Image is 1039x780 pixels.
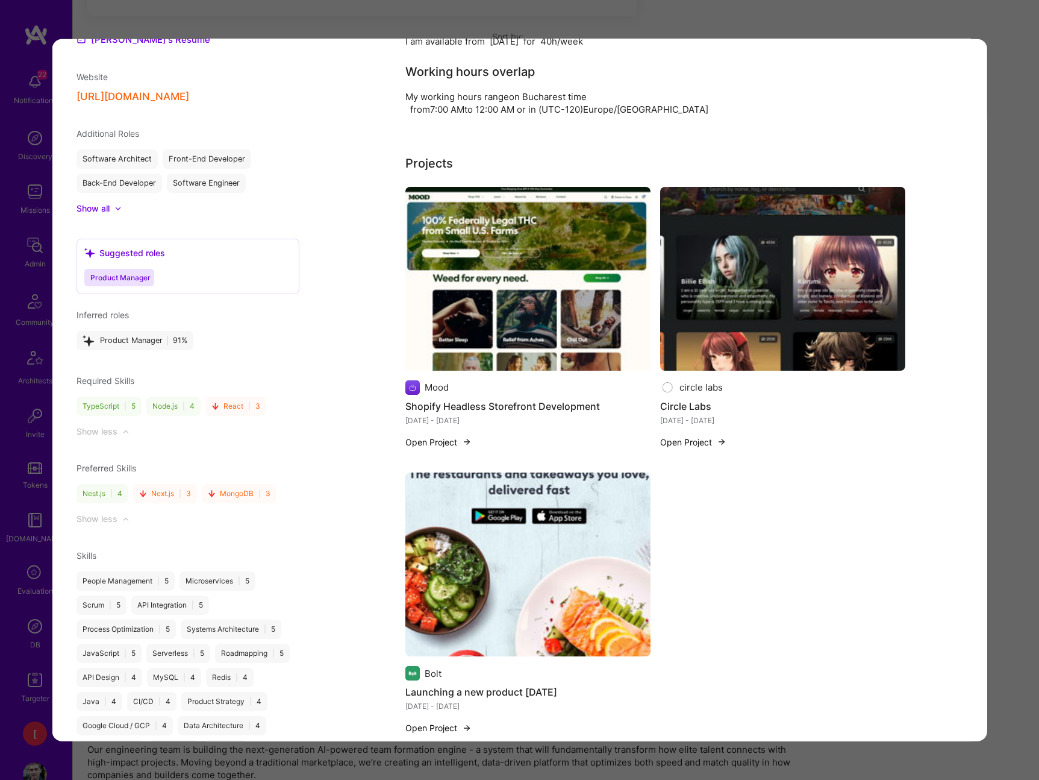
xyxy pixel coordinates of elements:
div: People Management 5 [76,571,174,591]
div: API Design 4 [76,668,142,687]
div: Product Strategy 4 [181,692,267,711]
div: Node.js 4 [146,397,200,416]
div: [DATE] - [DATE] [660,414,905,427]
div: Serverless 5 [146,644,210,663]
span: Website [76,72,107,82]
span: | [123,673,126,682]
div: Next.js 3 [133,484,196,503]
div: Show all [76,203,109,215]
span: Preferred Skills [76,463,136,473]
span: Skills [76,550,96,561]
span: | [183,673,185,682]
div: 40 [540,34,552,47]
button: [URL][DOMAIN_NAME] [76,90,189,103]
i: icon Low [139,490,146,497]
div: Roadmapping 5 [214,644,289,663]
div: MySQL 4 [146,668,201,687]
span: | [248,401,250,411]
div: Java 4 [76,692,122,711]
span: | [104,697,106,706]
div: Projects [405,154,453,172]
div: Microservices 5 [179,571,255,591]
span: | [248,721,250,731]
img: Company logo [405,380,420,395]
div: Software Engineer [166,174,245,193]
div: Product Manager 91% [76,331,193,350]
div: Data Architecture 4 [177,716,266,735]
span: | [258,489,260,499]
span: | [178,489,181,499]
span: 7:00 AM to 12:00 AM or [430,103,526,115]
div: Mood [425,381,449,394]
span: | [192,649,195,658]
i: icon StarsPurple [82,335,93,346]
div: Front-End Developer [162,149,251,169]
div: I am available from [405,34,485,47]
span: from in (UTC -120 ) Europe/[GEOGRAPHIC_DATA] [410,103,708,115]
h4: Launching a new product [DATE] [405,684,651,700]
div: MongoDB 3 [201,484,276,503]
div: circle labs [679,381,723,394]
div: h/week [552,34,583,47]
div: API Integration 5 [131,596,208,615]
span: | [272,649,274,658]
span: | [158,697,160,706]
div: HTML 4 [148,740,198,760]
div: Working hours overlap [405,62,535,80]
div: Nest.js 4 [76,484,128,503]
span: | [123,401,126,411]
span: | [182,401,184,411]
a: [PERSON_NAME]'s Resume [76,32,210,46]
div: Process Optimization 5 [76,620,175,639]
span: | [154,721,157,731]
div: modal [52,39,987,741]
img: Resume [76,34,86,44]
div: [DATE] [490,34,519,47]
span: | [157,576,159,586]
div: Show less [76,426,117,438]
img: Circle Labs [660,186,905,370]
button: Open Project [660,436,726,448]
h4: Circle Labs [660,398,905,414]
div: for [523,34,535,47]
i: icon Low [207,490,214,497]
img: Company logo [405,666,420,681]
img: Launching a new product in 8 months [405,473,651,656]
img: arrow-right [717,437,726,447]
span: Required Skills [76,376,134,386]
span: | [158,624,160,634]
div: Scrum 5 [76,596,126,615]
div: Redis 4 [205,668,253,687]
span: Additional Roles [76,128,139,139]
div: Systems Architecture 5 [180,620,281,639]
div: Back-End Developer [76,174,161,193]
div: Google Cloud / GCP 4 [76,716,172,735]
div: CI/CD 4 [126,692,176,711]
div: SQL 4 [203,740,246,760]
img: Company logo [660,380,675,395]
span: | [191,600,193,610]
div: TypeScript 5 [76,397,141,416]
span: | [237,576,240,586]
span: | [123,649,126,658]
div: Kubernetes 4 [76,740,143,760]
div: [DATE] - [DATE] [405,414,651,427]
div: React 3 [205,397,266,416]
div: My working hours range on Bucharest time [405,90,587,102]
span: | [249,697,251,706]
div: Software Architect [76,149,157,169]
span: | [108,600,111,610]
img: Shopify Headless Storefront Development [405,186,651,370]
i: icon SuggestedTeams [84,248,94,258]
span: Product Manager [90,273,150,282]
button: Open Project [405,436,472,448]
button: Open Project [405,722,472,734]
span: | [263,624,266,634]
span: | [235,673,237,682]
span: Inferred roles [76,310,128,320]
div: Suggested roles [84,247,164,259]
h4: Shopify Headless Storefront Development [405,398,651,414]
i: icon Low [211,403,218,410]
img: arrow-right [462,723,472,732]
div: Show less [76,513,117,525]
